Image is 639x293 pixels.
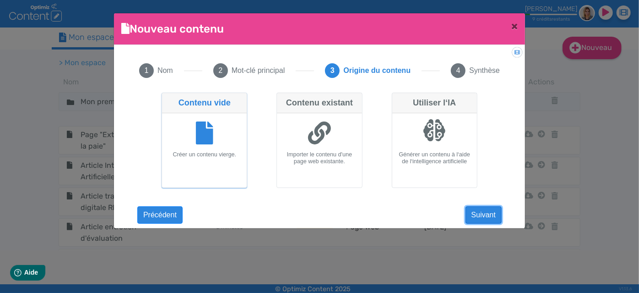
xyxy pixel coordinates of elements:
div: Contenu vide [162,93,247,113]
button: Précédent [137,206,183,224]
span: 2 [213,63,228,78]
span: 3 [325,63,340,78]
button: 1Nom [128,52,184,89]
button: 2Mot-clé principal [202,52,296,89]
span: Mot-clé principal [232,65,285,76]
span: 4 [451,63,466,78]
button: 3Origine du contenu [314,52,422,89]
span: Synthèse [469,65,500,76]
div: Utiliser l‘IA [392,93,477,113]
button: Close [504,13,525,39]
h6: Créer un contenu vierge. [166,151,243,158]
span: 1 [139,63,154,78]
button: Suivant [466,206,502,224]
h6: Importer le contenu d'une page web existante. [281,151,358,165]
div: Contenu existant [277,93,362,113]
h6: Générer un contenu à l‘aide de l‘intelligence artificielle [396,151,473,165]
span: Origine du contenu [343,65,411,76]
h4: Nouveau contenu [121,21,224,37]
span: × [511,20,518,33]
button: 4Synthèse [440,52,511,89]
span: Nom [157,65,173,76]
